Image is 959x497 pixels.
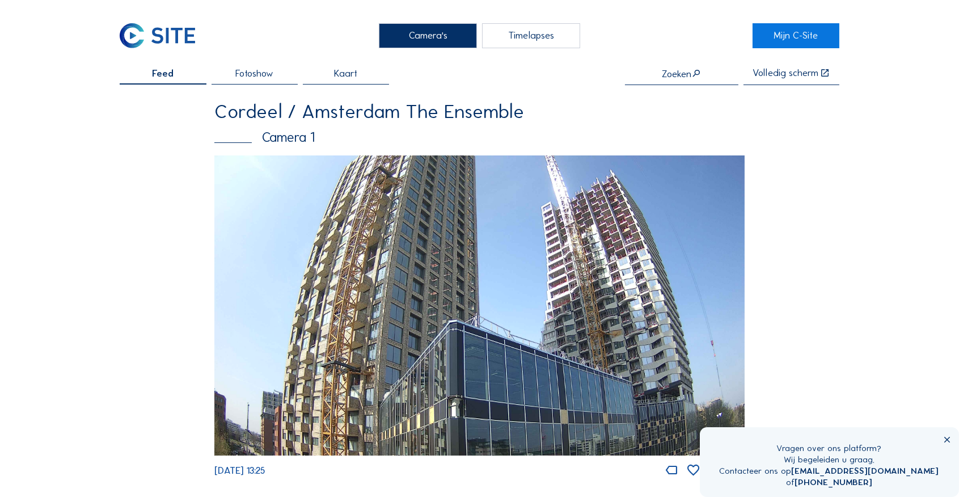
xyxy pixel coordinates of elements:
[719,477,939,488] div: of
[214,155,745,456] img: Image
[719,465,939,477] div: Contacteer ons op
[753,23,839,49] a: Mijn C-Site
[235,69,273,78] span: Fotoshow
[719,443,939,454] div: Vragen over ons platform?
[753,68,818,78] div: Volledig scherm
[482,23,580,49] div: Timelapses
[791,465,939,476] a: [EMAIL_ADDRESS][DOMAIN_NAME]
[334,69,357,78] span: Kaart
[795,477,872,487] a: [PHONE_NUMBER]
[379,23,476,49] div: Camera's
[120,23,206,49] a: C-SITE Logo
[214,102,745,121] div: Cordeel / Amsterdam The Ensemble
[719,454,939,465] div: Wij begeleiden u graag.
[152,69,174,78] span: Feed
[214,130,745,144] div: Camera 1
[120,23,195,49] img: C-SITE Logo
[214,465,265,477] span: [DATE] 13:25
